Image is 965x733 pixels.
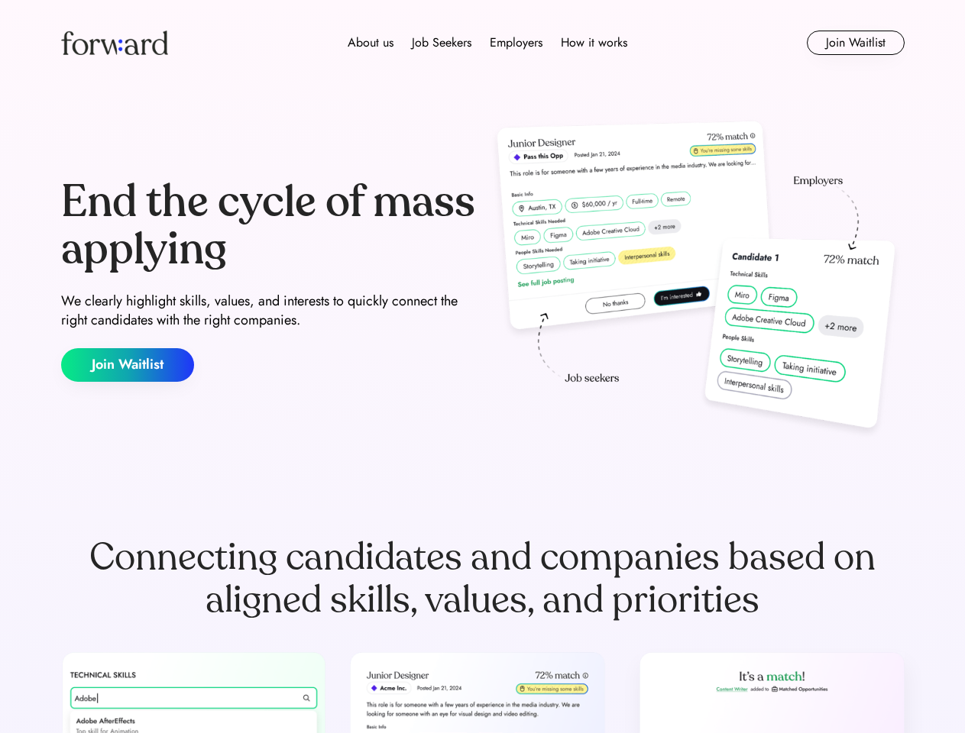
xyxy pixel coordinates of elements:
div: How it works [561,34,627,52]
img: Forward logo [61,31,168,55]
div: Employers [490,34,542,52]
img: hero-image.png [489,116,905,444]
div: About us [348,34,393,52]
button: Join Waitlist [61,348,194,382]
div: We clearly highlight skills, values, and interests to quickly connect the right candidates with t... [61,292,477,330]
button: Join Waitlist [807,31,905,55]
div: Connecting candidates and companies based on aligned skills, values, and priorities [61,536,905,622]
div: Job Seekers [412,34,471,52]
div: End the cycle of mass applying [61,179,477,273]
